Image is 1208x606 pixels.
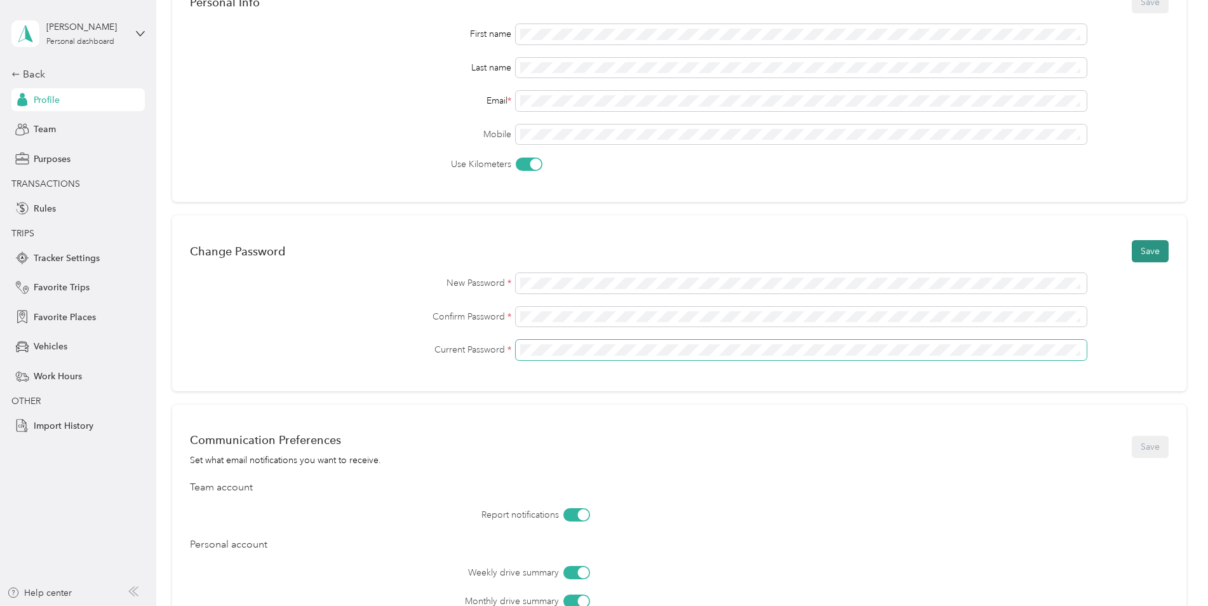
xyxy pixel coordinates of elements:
[190,310,512,323] label: Confirm Password
[34,419,93,433] span: Import History
[7,586,72,600] button: Help center
[190,158,512,171] label: Use Kilometers
[190,537,1169,553] div: Personal account
[34,340,67,353] span: Vehicles
[34,152,70,166] span: Purposes
[34,252,100,265] span: Tracker Settings
[34,281,90,294] span: Favorite Trips
[190,454,381,467] div: Set what email notifications you want to receive.
[34,123,56,136] span: Team
[46,20,126,34] div: [PERSON_NAME]
[190,245,285,258] div: Change Password
[190,343,512,356] label: Current Password
[190,480,1169,495] div: Team account
[190,61,512,74] div: Last name
[190,27,512,41] div: First name
[261,566,559,579] label: Weekly drive summary
[11,178,80,189] span: TRANSACTIONS
[11,228,34,239] span: TRIPS
[190,433,381,447] div: Communication Preferences
[34,93,60,107] span: Profile
[261,508,559,522] label: Report notifications
[1137,535,1208,606] iframe: Everlance-gr Chat Button Frame
[34,311,96,324] span: Favorite Places
[190,128,512,141] label: Mobile
[46,38,114,46] div: Personal dashboard
[1132,240,1169,262] button: Save
[34,202,56,215] span: Rules
[34,370,82,383] span: Work Hours
[11,67,138,82] div: Back
[190,94,512,107] div: Email
[11,396,41,407] span: OTHER
[190,276,512,290] label: New Password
